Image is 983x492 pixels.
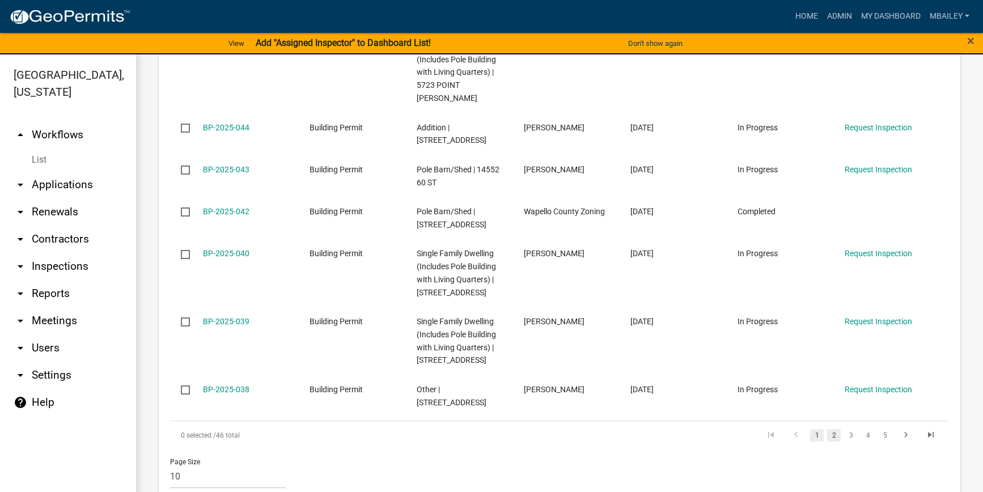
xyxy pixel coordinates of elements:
span: Ryanne Prochnow [524,249,584,258]
a: View [224,34,249,53]
a: go to next page [895,429,917,442]
i: arrow_drop_down [14,287,27,300]
span: In Progress [738,165,778,174]
span: In Progress [738,249,778,258]
li: page 4 [859,426,876,445]
a: 5 [878,429,892,442]
a: 1 [810,429,824,442]
span: Pole Barn/Shed | 14552 60 ST [417,165,499,187]
span: Richard Smith [524,123,584,132]
li: page 2 [825,426,842,445]
span: Building Permit [310,385,363,394]
a: BP-2025-042 [203,207,249,216]
li: page 5 [876,426,893,445]
li: page 1 [808,426,825,445]
a: Request Inspection [845,385,912,394]
a: My Dashboard [857,6,925,27]
a: BP-2025-044 [203,123,249,132]
a: 3 [844,429,858,442]
a: 4 [861,429,875,442]
span: 0 selected / [181,431,216,439]
span: Ryanne Prochnow [524,317,584,326]
span: Building Permit [310,165,363,174]
span: 07/10/2025 [630,249,654,258]
span: Ryanne Prochnow [524,385,584,394]
a: Request Inspection [845,123,912,132]
span: 07/10/2025 [630,317,654,326]
span: 08/03/2025 [630,123,654,132]
li: page 3 [842,426,859,445]
span: 07/03/2025 [630,385,654,394]
span: Building Permit [310,249,363,258]
i: arrow_drop_down [14,314,27,328]
a: BP-2025-039 [203,317,249,326]
button: Don't show again [624,34,687,53]
span: 07/23/2025 [630,207,654,216]
span: In Progress [738,317,778,326]
i: arrow_drop_down [14,368,27,382]
button: Close [967,34,974,48]
a: Request Inspection [845,317,912,326]
a: mbailey [925,6,974,27]
span: Single Family Dwelling (Includes Pole Building with Living Quarters) | 5723 POINT ISABELLE [417,42,496,103]
span: Wapello County Zoning [524,207,605,216]
a: Admin [823,6,857,27]
span: × [967,33,974,49]
span: Completed [738,207,776,216]
strong: Add "Assigned Inspector" to Dashboard List! [256,37,431,48]
span: Other | 15155 EDDYVILLE RD [417,385,486,407]
span: Building Permit [310,317,363,326]
a: go to last page [920,429,942,442]
a: BP-2025-040 [203,249,249,258]
span: Addition | 17930 87 ST [417,123,486,145]
span: Single Family Dwelling (Includes Pole Building with Living Quarters) | 13533 ANGLE RD [417,249,496,296]
span: In Progress [738,385,778,394]
div: 46 total [170,421,477,449]
span: Building Permit [310,123,363,132]
span: Pole Barn/Shed | 18719 15th Street [417,207,486,229]
i: arrow_drop_down [14,178,27,192]
a: go to first page [760,429,782,442]
a: 2 [827,429,841,442]
span: Ryanne Prochnow [524,165,584,174]
a: Request Inspection [845,249,912,258]
span: 07/25/2025 [630,165,654,174]
i: arrow_drop_down [14,341,27,355]
span: Single Family Dwelling (Includes Pole Building with Living Quarters) | 18751 140 AVE [417,317,496,364]
a: BP-2025-043 [203,165,249,174]
i: arrow_drop_down [14,260,27,273]
a: Home [791,6,823,27]
span: In Progress [738,123,778,132]
i: arrow_drop_down [14,205,27,219]
a: Request Inspection [845,165,912,174]
a: go to previous page [785,429,807,442]
a: BP-2025-038 [203,385,249,394]
span: Building Permit [310,207,363,216]
i: arrow_drop_down [14,232,27,246]
i: arrow_drop_up [14,128,27,142]
i: help [14,396,27,409]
